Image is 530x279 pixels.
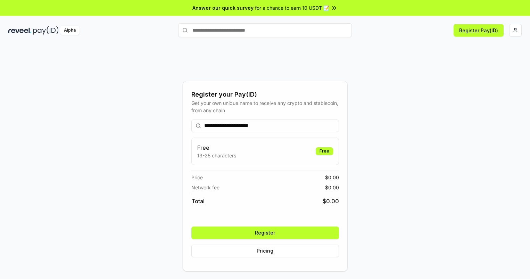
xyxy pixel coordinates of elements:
[325,184,339,191] span: $ 0.00
[454,24,504,36] button: Register Pay(ID)
[323,197,339,205] span: $ 0.00
[191,99,339,114] div: Get your own unique name to receive any crypto and stablecoin, from any chain
[33,26,59,35] img: pay_id
[191,184,220,191] span: Network fee
[197,143,236,152] h3: Free
[191,227,339,239] button: Register
[197,152,236,159] p: 13-25 characters
[8,26,32,35] img: reveel_dark
[191,174,203,181] span: Price
[60,26,80,35] div: Alpha
[325,174,339,181] span: $ 0.00
[191,245,339,257] button: Pricing
[191,90,339,99] div: Register your Pay(ID)
[192,4,254,11] span: Answer our quick survey
[255,4,329,11] span: for a chance to earn 10 USDT 📝
[191,197,205,205] span: Total
[316,147,333,155] div: Free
